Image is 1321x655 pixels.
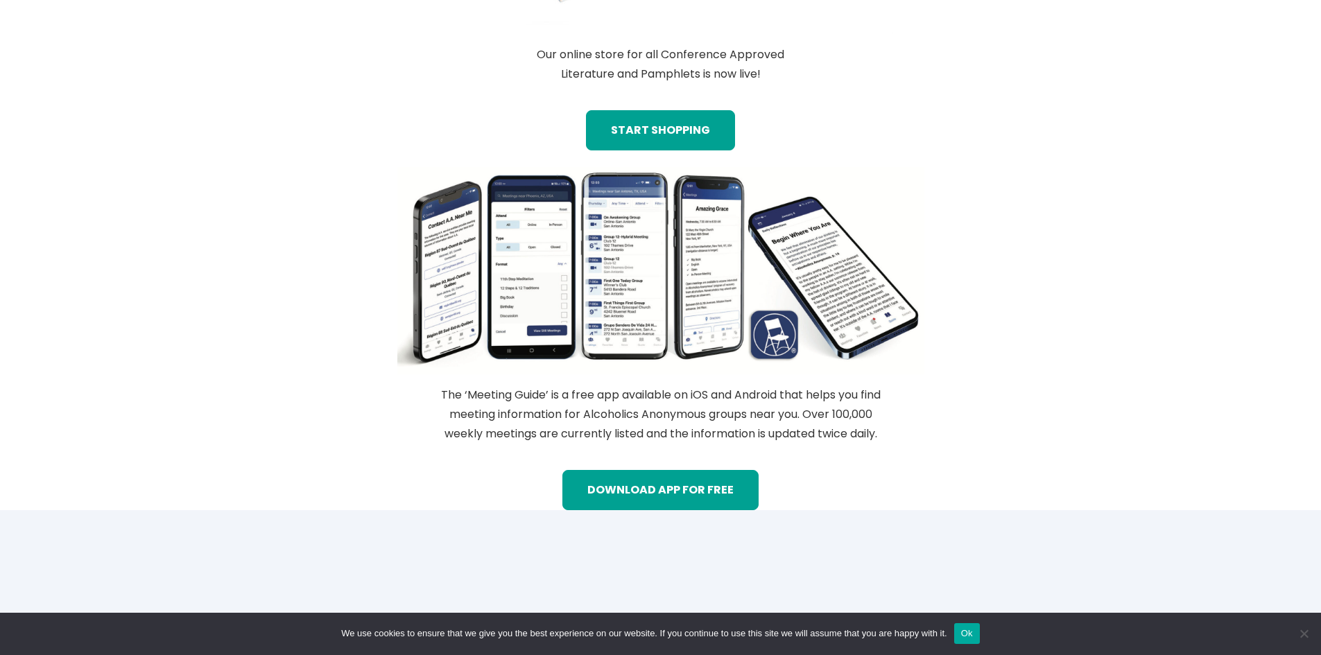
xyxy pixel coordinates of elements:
span: We use cookies to ensure that we give you the best experience on our website. If you continue to ... [341,627,947,640]
a: download app for free [562,470,759,511]
a: start shopping [586,110,735,151]
figcaption: Our online store for all Conference Approved Literature and Pamphlets is now live! [439,40,883,84]
button: Ok [954,623,980,644]
span: No [1297,627,1311,640]
figcaption: The ‘Meeting Guide’ is a free app available on iOS and Android that helps you find meeting inform... [439,380,883,444]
